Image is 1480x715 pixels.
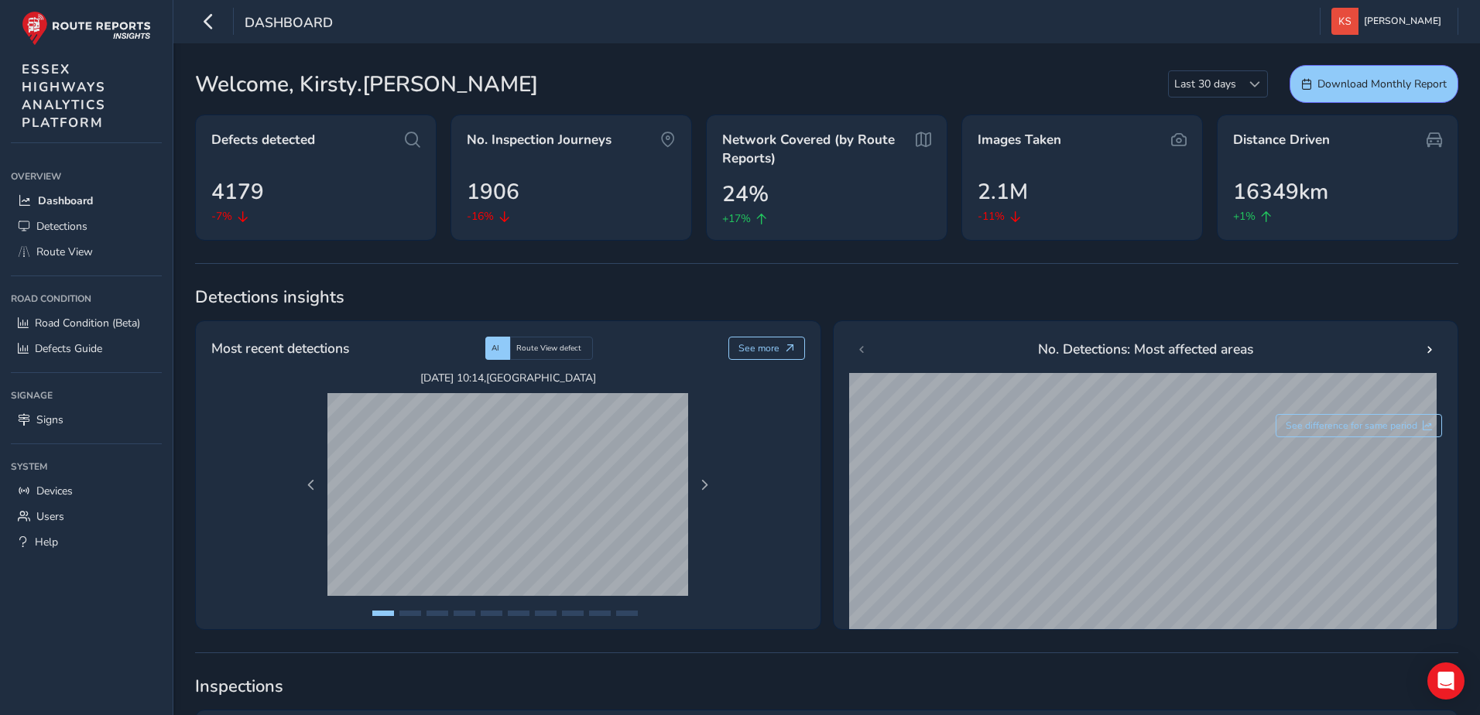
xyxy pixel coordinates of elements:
a: Detections [11,214,162,239]
span: Signs [36,412,63,427]
span: Dashboard [38,193,93,208]
img: diamond-layout [1331,8,1358,35]
span: Welcome, Kirsty.[PERSON_NAME] [195,68,538,101]
span: AI [492,343,499,354]
span: Most recent detections [211,338,349,358]
div: Open Intercom Messenger [1427,662,1465,700]
span: -16% [467,208,494,224]
span: Devices [36,484,73,498]
span: Distance Driven [1233,131,1330,149]
div: Road Condition [11,287,162,310]
button: Previous Page [300,474,322,496]
a: Dashboard [11,188,162,214]
span: Users [36,509,64,524]
button: Page 4 [454,611,475,616]
button: Page 6 [508,611,529,616]
span: No. Detections: Most affected areas [1038,339,1253,359]
button: Page 10 [616,611,638,616]
button: Page 7 [535,611,557,616]
div: System [11,455,162,478]
span: Road Condition (Beta) [35,316,140,330]
button: Page 2 [399,611,421,616]
span: Inspections [195,675,1458,698]
span: No. Inspection Journeys [467,131,612,149]
span: See difference for same period [1286,419,1417,432]
a: Devices [11,478,162,504]
a: Signs [11,407,162,433]
div: AI [485,337,510,360]
div: Route View defect [510,337,593,360]
button: Page 1 [372,611,394,616]
span: Defects detected [211,131,315,149]
button: Page 3 [427,611,448,616]
span: See more [738,342,779,354]
span: Download Monthly Report [1317,77,1447,91]
span: -11% [978,208,1005,224]
span: Route View defect [516,343,581,354]
button: Next Page [694,474,715,496]
div: Overview [11,165,162,188]
a: Defects Guide [11,336,162,361]
span: Dashboard [245,13,333,35]
span: [PERSON_NAME] [1364,8,1441,35]
span: -7% [211,208,232,224]
span: ESSEX HIGHWAYS ANALYTICS PLATFORM [22,60,106,132]
button: Page 9 [589,611,611,616]
span: +1% [1233,208,1256,224]
button: See more [728,337,805,360]
button: Page 8 [562,611,584,616]
button: Page 5 [481,611,502,616]
a: Road Condition (Beta) [11,310,162,336]
button: See difference for same period [1276,414,1443,437]
span: [DATE] 10:14 , [GEOGRAPHIC_DATA] [327,371,688,385]
span: Detections [36,219,87,234]
span: Route View [36,245,93,259]
span: Images Taken [978,131,1061,149]
span: 4179 [211,176,264,208]
span: 1906 [467,176,519,208]
span: +17% [722,210,751,227]
img: rr logo [22,11,151,46]
button: Download Monthly Report [1290,65,1458,103]
a: Help [11,529,162,555]
button: [PERSON_NAME] [1331,8,1447,35]
span: Help [35,535,58,549]
a: Route View [11,239,162,265]
span: 2.1M [978,176,1028,208]
span: Defects Guide [35,341,102,356]
span: Last 30 days [1169,71,1242,97]
span: 16349km [1233,176,1328,208]
a: Users [11,504,162,529]
span: 24% [722,178,769,210]
span: Detections insights [195,286,1458,309]
span: Network Covered (by Route Reports) [722,131,910,167]
div: Signage [11,384,162,407]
